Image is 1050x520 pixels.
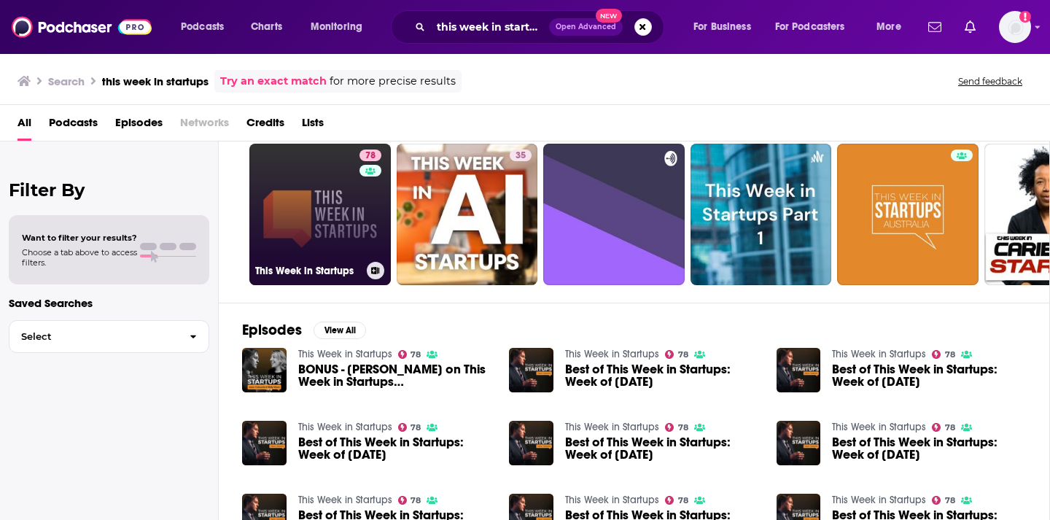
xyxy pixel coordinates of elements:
span: Best of This Week in Startups: Week of [DATE] [298,436,492,461]
a: EpisodesView All [242,321,366,339]
p: Saved Searches [9,296,209,310]
h3: Search [48,74,85,88]
button: Send feedback [954,75,1027,88]
a: 78 [398,496,421,505]
a: This Week in Startups [565,494,659,506]
a: Best of This Week in Startups: Week of October 12th, 2020 [832,436,1026,461]
a: Credits [246,111,284,141]
a: This Week in Startups [832,494,926,506]
a: 78 [398,350,421,359]
span: Charts [251,17,282,37]
span: For Podcasters [775,17,845,37]
a: This Week in Startups [565,348,659,360]
input: Search podcasts, credits, & more... [431,15,549,39]
button: open menu [300,15,381,39]
a: This Week in Startups [298,348,392,360]
span: 78 [678,424,688,431]
span: 78 [365,149,376,163]
a: 78 [932,350,955,359]
a: 35 [397,144,538,285]
button: View All [314,322,366,339]
img: BONUS - Jason on This Week in Startups Australia [242,348,287,392]
a: This Week in Startups [832,348,926,360]
span: Best of This Week in Startups: Week of [DATE] [832,363,1026,388]
span: 78 [411,352,421,358]
div: Search podcasts, credits, & more... [405,10,678,44]
span: More [876,17,901,37]
a: This Week in Startups [298,421,392,433]
h2: Episodes [242,321,302,339]
button: open menu [683,15,769,39]
span: 35 [516,149,526,163]
a: 78 [665,423,688,432]
span: 78 [945,497,955,504]
button: open menu [866,15,919,39]
a: Show notifications dropdown [922,15,947,39]
a: 78This Week in Startups [249,144,391,285]
button: open menu [171,15,243,39]
span: Monitoring [311,17,362,37]
span: Networks [180,111,229,141]
a: Best of This Week in Startups: Week of September 14th, 2020 [565,436,759,461]
a: This Week in Startups [565,421,659,433]
a: Best of This Week in Startups: Week of November 30th, 2020 [298,436,492,461]
span: 78 [411,424,421,431]
a: Podcasts [49,111,98,141]
span: 78 [678,497,688,504]
img: Podchaser - Follow, Share and Rate Podcasts [12,13,152,41]
button: Select [9,320,209,353]
span: Best of This Week in Startups: Week of [DATE] [565,436,759,461]
span: Logged in as cmand-c [999,11,1031,43]
span: 78 [945,352,955,358]
a: 78 [932,496,955,505]
button: Open AdvancedNew [549,18,623,36]
span: 78 [678,352,688,358]
a: Best of This Week in Startups: Week of November 9th, 2020 [565,363,759,388]
a: 35 [510,150,532,161]
span: BONUS - [PERSON_NAME] on This Week in Startups [GEOGRAPHIC_DATA] [298,363,492,388]
a: 78 [665,350,688,359]
a: 78 [359,150,381,161]
a: BONUS - Jason on This Week in Startups Australia [298,363,492,388]
img: Best of This Week in Startups: Week of September 21st, 2020 [777,348,821,392]
h3: This Week in Startups [255,265,361,277]
a: Lists [302,111,324,141]
a: 78 [398,423,421,432]
a: Charts [241,15,291,39]
a: Show notifications dropdown [959,15,981,39]
span: for more precise results [330,73,456,90]
button: open menu [766,15,866,39]
img: Best of This Week in Startups: Week of October 12th, 2020 [777,421,821,465]
span: Select [9,332,178,341]
a: This Week in Startups [832,421,926,433]
a: This Week in Startups [298,494,392,506]
a: Try an exact match [220,73,327,90]
span: For Business [693,17,751,37]
span: 78 [945,424,955,431]
a: All [17,111,31,141]
span: New [596,9,622,23]
svg: Add a profile image [1019,11,1031,23]
span: Best of This Week in Startups: Week of [DATE] [832,436,1026,461]
a: 78 [665,496,688,505]
img: Best of This Week in Startups: Week of November 9th, 2020 [509,348,553,392]
button: Show profile menu [999,11,1031,43]
img: Best of This Week in Startups: Week of September 14th, 2020 [509,421,553,465]
span: Open Advanced [556,23,616,31]
img: Best of This Week in Startups: Week of November 30th, 2020 [242,421,287,465]
h3: this week in startups [102,74,209,88]
span: Want to filter your results? [22,233,137,243]
h2: Filter By [9,179,209,201]
span: 78 [411,497,421,504]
